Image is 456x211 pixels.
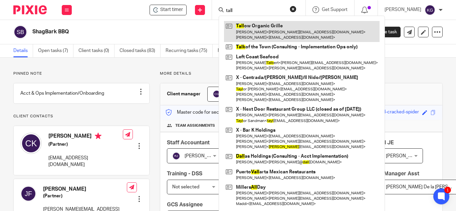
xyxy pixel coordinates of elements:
[167,202,203,207] span: GCS Assignee
[225,8,285,14] input: Search
[43,193,127,199] h5: (Partner)
[32,28,288,35] h2: ShagBark BBQ
[368,171,419,176] span: Client Manager Asst
[43,186,127,193] h4: [PERSON_NAME]
[166,44,213,57] a: Recurring tasks (75)
[218,44,233,57] a: Files
[38,44,73,57] a: Open tasks (7)
[48,155,123,168] p: [EMAIL_ADDRESS][DOMAIN_NAME]
[160,6,183,13] span: Start timer
[213,90,221,98] img: svg%3E
[167,140,210,145] span: Staff Accountant
[13,114,150,119] p: Client contacts
[444,187,451,193] div: 1
[175,123,215,128] span: Team assignments
[290,6,296,12] button: Clear
[322,7,348,12] span: Get Support
[150,5,187,15] div: ShagBark BBQ
[165,109,280,116] p: Master code for secure communications and files
[78,44,115,57] a: Client tasks (0)
[385,6,421,13] p: [PERSON_NAME]
[160,71,443,76] p: More details
[172,185,199,189] span: Not selected
[95,133,101,139] i: Primary
[48,141,123,148] h5: (Partner)
[167,91,201,97] h3: Client manager
[172,152,180,160] img: svg%3E
[167,171,202,176] span: Training - DSS
[425,5,435,15] img: svg%3E
[386,154,423,158] span: [PERSON_NAME]
[355,109,419,116] div: stellar-emerald-cracked-spider
[13,71,150,76] p: Pinned note
[120,44,161,57] a: Closed tasks (83)
[48,133,123,141] h4: [PERSON_NAME]
[20,186,36,202] img: svg%3E
[185,154,221,158] span: [PERSON_NAME]
[20,133,42,154] img: svg%3E
[13,5,47,14] img: Pixie
[13,25,27,39] img: svg%3E
[13,44,33,57] a: Details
